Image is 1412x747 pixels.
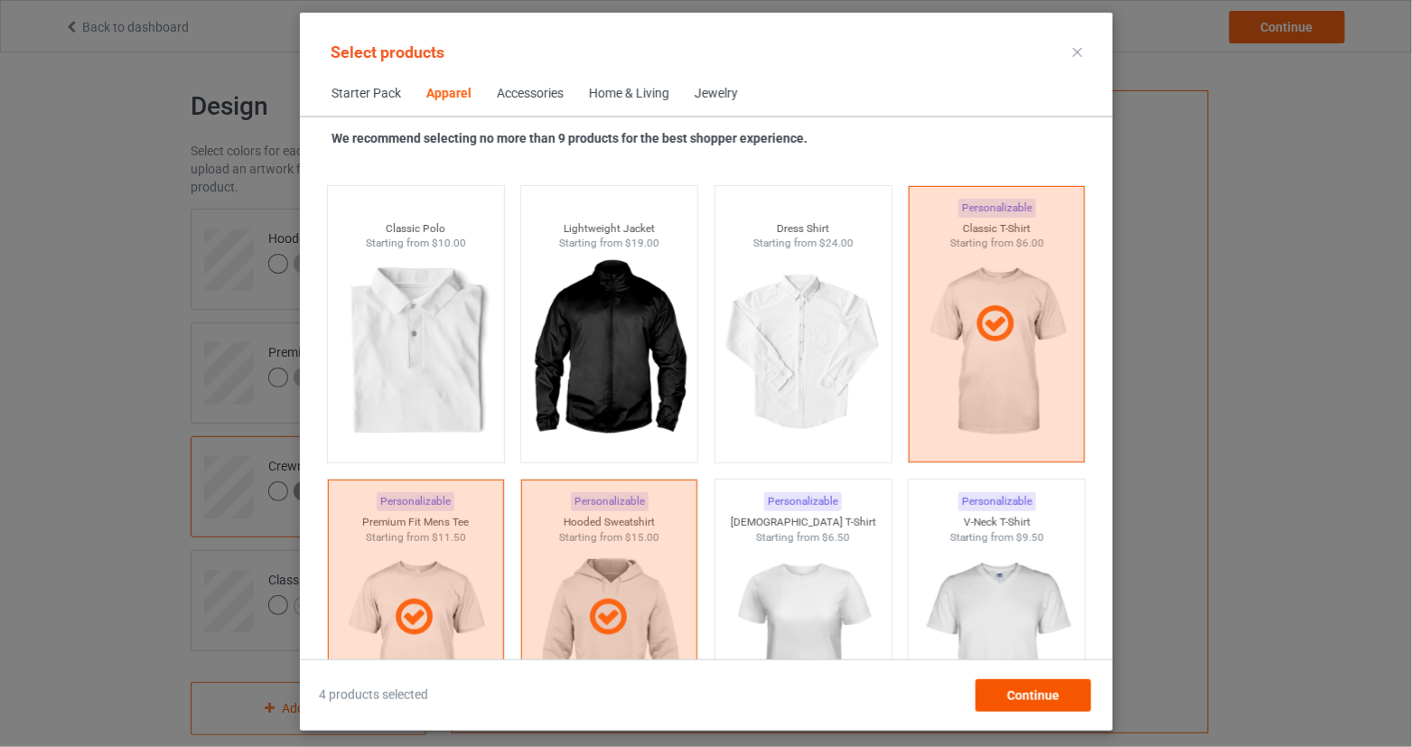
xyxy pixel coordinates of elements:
div: Starting from [327,236,503,251]
img: regular.jpg [528,251,690,453]
span: Select products [331,42,444,61]
img: regular.jpg [916,545,1078,747]
div: [DEMOGRAPHIC_DATA] T-Shirt [715,515,891,530]
span: Continue [1006,688,1059,703]
span: $6.50 [822,531,850,544]
div: Accessories [497,85,564,103]
div: Jewelry [695,85,738,103]
div: Starting from [715,530,891,546]
span: $19.00 [625,237,659,249]
div: Personalizable [764,492,842,511]
div: Personalizable [958,492,1035,511]
img: regular.jpg [722,251,884,453]
div: Home & Living [589,85,669,103]
img: regular.jpg [722,545,884,747]
img: regular.jpg [334,251,496,453]
span: $10.00 [431,237,465,249]
span: Starter Pack [319,72,414,116]
div: V-Neck T-Shirt [909,515,1085,530]
span: $9.50 [1015,531,1043,544]
span: 4 products selected [319,686,428,705]
div: Starting from [521,236,697,251]
div: Continue [975,679,1090,712]
div: Starting from [715,236,891,251]
span: $24.00 [818,237,853,249]
div: Apparel [426,85,472,103]
div: Dress Shirt [715,221,891,237]
strong: We recommend selecting no more than 9 products for the best shopper experience. [332,131,808,145]
div: Starting from [909,530,1085,546]
div: Classic Polo [327,221,503,237]
div: Lightweight Jacket [521,221,697,237]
